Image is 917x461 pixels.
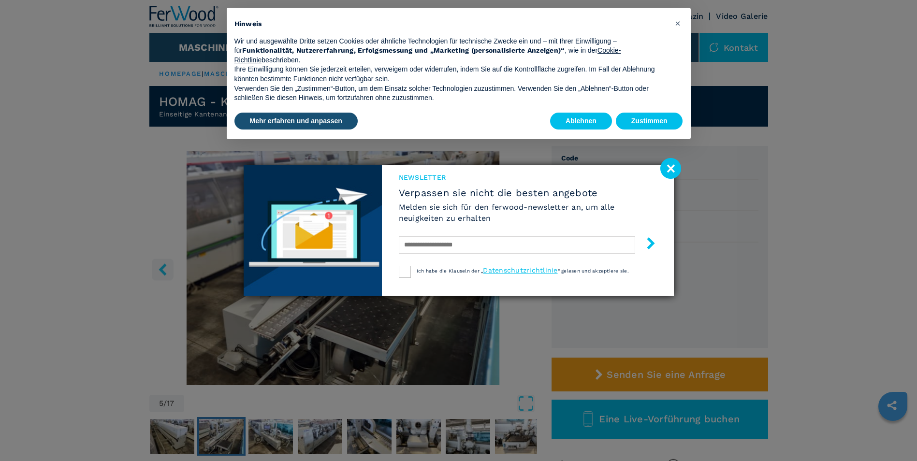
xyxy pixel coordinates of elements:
p: Verwenden Sie den „Zustimmen“-Button, um dem Einsatz solcher Technologien zuzustimmen. Verwenden ... [234,84,668,103]
span: “ gelesen und akzeptiere sie. [558,268,629,274]
p: Wir und ausgewählte Dritte setzen Cookies oder ähnliche Technologien für technische Zwecke ein un... [234,37,668,65]
a: Cookie-Richtlinie [234,46,621,64]
img: Newsletter image [244,165,382,296]
span: × [675,17,681,29]
h6: Melden sie sich für den ferwood-newsletter an, um alle neuigkeiten zu erhalten [399,202,657,224]
span: Newsletter [399,173,657,182]
h2: Hinweis [234,19,668,29]
button: Schließen Sie diesen Hinweis [670,15,686,31]
a: Datenschutzrichtlinie [483,266,557,274]
button: Ablehnen [550,113,612,130]
button: submit-button [635,233,657,256]
span: Ich habe die Klauseln der „ [417,268,483,274]
button: Mehr erfahren und anpassen [234,113,358,130]
span: Verpassen sie nicht die besten angebote [399,187,657,199]
strong: Funktionalität, Nutzererfahrung, Erfolgsmessung und „Marketing (personalisierte Anzeigen)“ [242,46,565,54]
button: Zustimmen [616,113,683,130]
p: Ihre Einwilligung können Sie jederzeit erteilen, verweigern oder widerrufen, indem Sie auf die Ko... [234,65,668,84]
